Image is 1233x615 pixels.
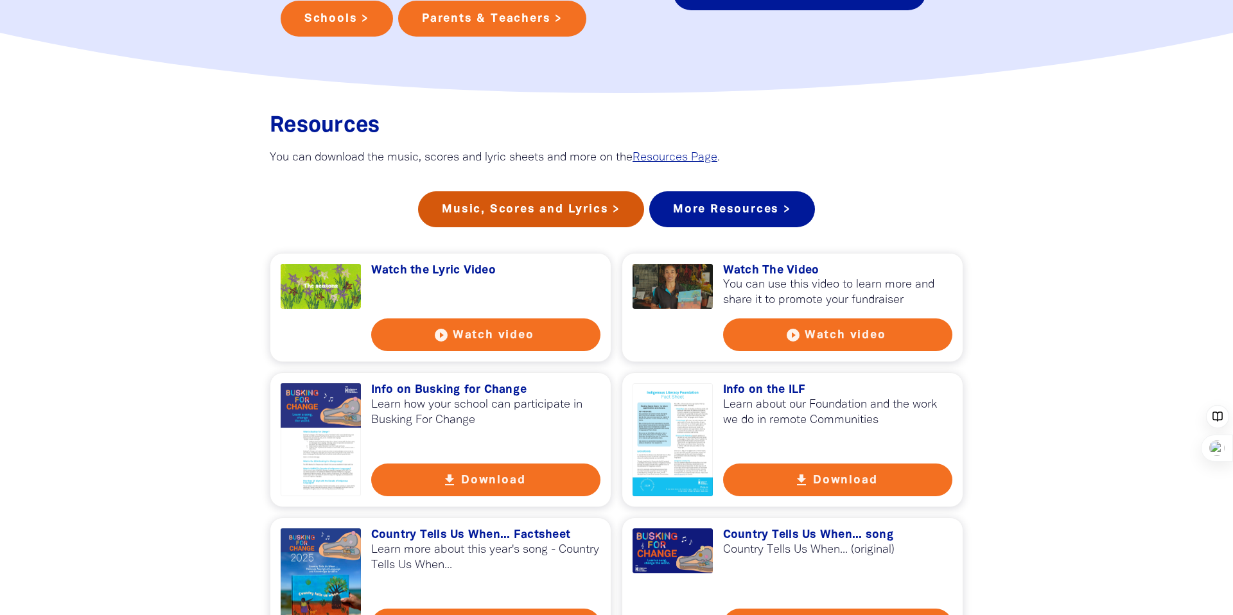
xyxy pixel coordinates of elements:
[723,383,953,397] h3: Info on the ILF
[723,463,953,496] button: get_app Download
[418,191,644,227] a: Music, Scores and Lyrics >
[398,1,586,37] a: Parents & Teachers >
[723,318,953,351] button: play_circle_filled Watch video
[442,472,457,488] i: get_app
[723,528,953,542] h3: Country Tells Us When... song
[371,264,601,278] h3: Watch the Lyric Video
[785,327,801,343] i: play_circle_filled
[270,150,963,166] p: You can download the music, scores and lyric sheets and more on the .
[371,318,601,351] button: play_circle_filled Watch video
[371,463,601,496] button: get_app Download
[433,327,449,343] i: play_circle_filled
[649,191,815,227] a: More Resources >
[371,528,601,542] h3: Country Tells Us When... Factsheet
[633,152,717,163] a: Resources Page
[371,383,601,397] h3: Info on Busking for Change
[723,264,953,278] h3: Watch The Video
[281,1,393,37] a: Schools >
[270,116,380,136] span: Resources
[794,472,809,488] i: get_app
